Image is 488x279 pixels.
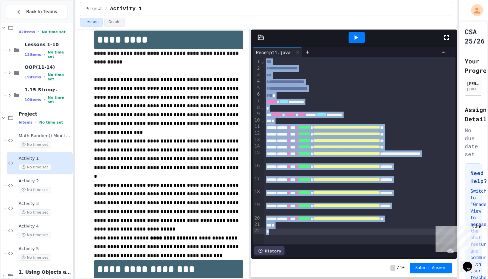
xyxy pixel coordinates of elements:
[253,189,261,202] div: 18
[38,29,39,35] span: •
[25,75,41,79] span: 19 items
[48,95,71,104] span: No time set
[253,215,261,222] div: 20
[253,137,261,143] div: 13
[44,74,45,80] span: •
[253,111,261,117] div: 9
[25,64,71,70] span: OOP(11-14)
[19,187,51,193] span: No time set
[400,265,404,271] span: 10
[253,117,261,123] div: 10
[19,133,71,139] span: Math.Random() Mini Lesson
[465,126,482,158] div: No due date set
[26,8,57,15] span: Back to Teams
[253,143,261,149] div: 14
[253,58,261,65] div: 1
[253,221,261,228] div: 21
[19,30,35,34] span: 42 items
[253,65,261,72] div: 2
[19,120,33,125] span: 6 items
[110,5,142,13] span: Activity 1
[19,156,71,161] span: Activity 1
[19,201,71,207] span: Activity 3
[465,56,482,75] h2: Your Progress
[19,111,71,117] span: Project
[253,98,261,104] div: 7
[19,164,51,170] span: No time set
[465,27,485,46] h1: CSA 25/26
[35,120,37,125] span: •
[253,130,261,137] div: 12
[6,5,67,19] button: Back to Teams
[253,162,261,175] div: 16
[44,97,45,102] span: •
[415,265,447,271] span: Submit Answer
[25,52,41,57] span: 13 items
[470,169,477,185] h3: Need Help?
[464,3,485,18] div: My Account
[19,232,51,238] span: No time set
[253,123,261,130] div: 11
[25,98,41,102] span: 10 items
[253,47,302,57] div: Receipt1.java
[3,3,46,42] div: Chat with us now!Close
[460,252,481,272] iframe: chat widget
[467,87,480,92] div: [EMAIL_ADDRESS][DOMAIN_NAME]
[48,50,71,59] span: No time set
[465,105,482,124] h2: Assignment Details
[253,202,261,215] div: 19
[19,246,71,252] span: Activity 5
[433,224,481,252] iframe: chat widget
[253,49,294,56] div: Receipt1.java
[39,120,63,125] span: No time set
[253,91,261,98] div: 6
[253,78,261,85] div: 4
[261,105,264,110] span: Fold line
[104,18,125,27] button: Grade
[19,254,51,261] span: No time set
[25,42,71,47] span: Lessons 1-10
[80,18,103,27] button: Lesson
[19,178,71,184] span: Activity 2
[253,149,261,162] div: 15
[19,224,71,229] span: Activity 4
[48,73,71,81] span: No time set
[253,228,261,234] div: 22
[19,269,71,275] span: 1. Using Objects and Methods
[261,59,264,64] span: Fold line
[253,176,261,189] div: 17
[410,263,452,273] button: Submit Answer
[253,85,261,91] div: 5
[253,71,261,78] div: 3
[19,209,51,216] span: No time set
[25,87,71,93] span: 1.15-Strings
[105,6,107,12] span: /
[390,265,395,271] span: -
[19,141,51,148] span: No time set
[44,52,45,57] span: •
[254,246,285,255] div: History
[42,30,66,34] span: No time set
[261,118,264,123] span: Fold line
[253,104,261,111] div: 8
[86,6,102,12] span: Project
[467,80,480,86] div: [PERSON_NAME]
[397,265,399,271] span: /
